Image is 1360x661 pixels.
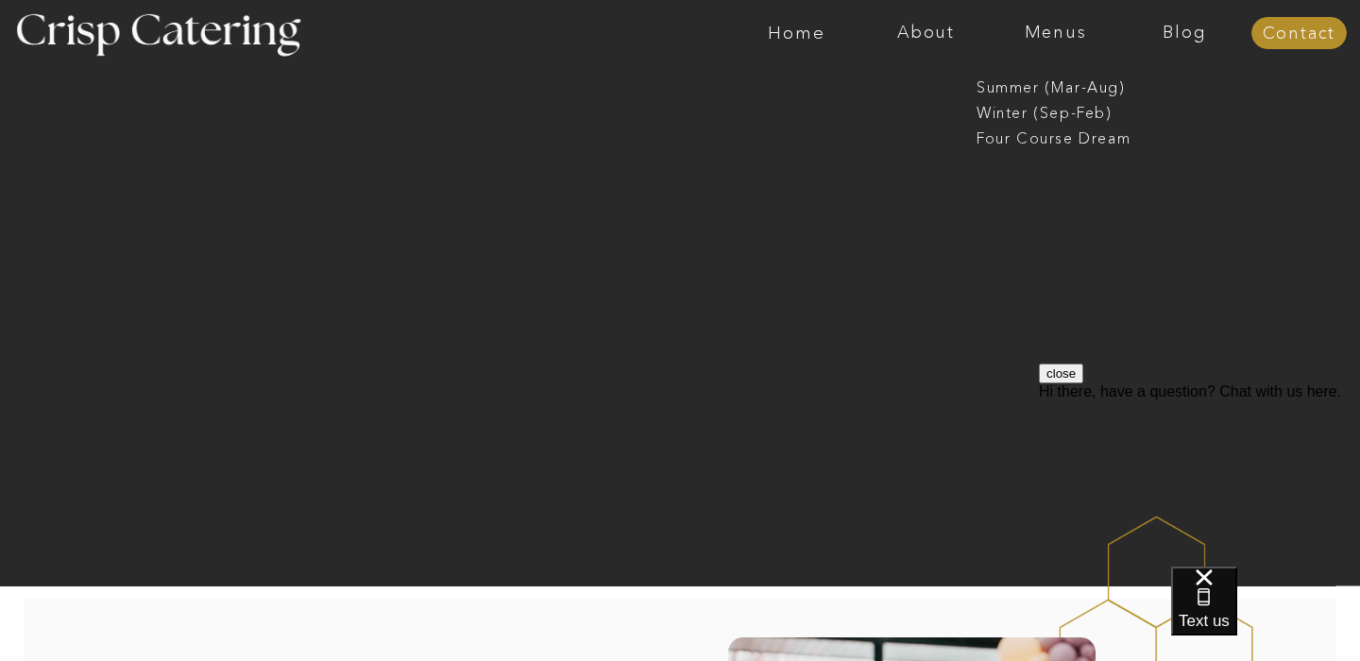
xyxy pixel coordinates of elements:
a: About [861,24,991,42]
a: Menus [991,24,1120,42]
a: Blog [1120,24,1249,42]
iframe: podium webchat widget bubble [1171,567,1360,661]
a: Contact [1251,25,1347,43]
a: Four Course Dream [977,127,1146,145]
iframe: podium webchat widget prompt [1039,364,1360,590]
a: Winter (Sep-Feb) [977,102,1131,120]
a: Summer (Mar-Aug) [977,76,1146,94]
a: Home [732,24,861,42]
